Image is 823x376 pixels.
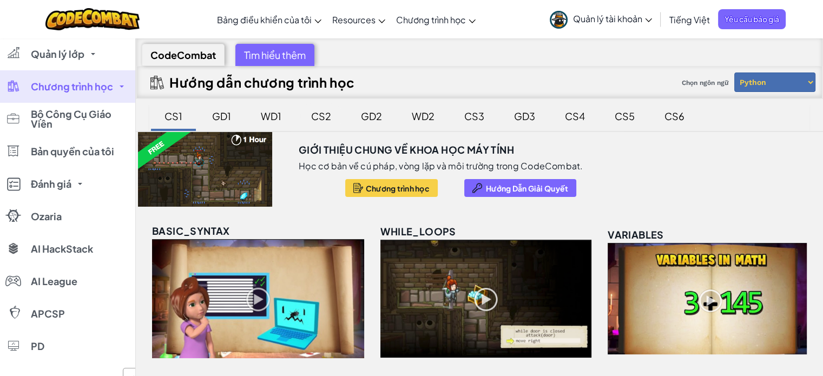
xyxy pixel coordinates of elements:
[31,276,77,286] span: AI League
[366,184,430,193] span: Chương trình học
[150,76,164,89] img: IconCurriculumGuide.svg
[608,228,664,241] span: variables
[31,109,128,129] span: Bộ Công Cụ Giáo Viên
[299,161,583,171] p: Học cơ bản về cú pháp, vòng lặp và môi trường trong CodeCombat.
[573,13,652,24] span: Quản lý tài khoản
[300,103,342,129] div: CS2
[250,103,292,129] div: WD1
[664,5,715,34] a: Tiếng Việt
[31,244,93,254] span: AI HackStack
[544,2,657,36] a: Quản lý tài khoản
[669,14,710,25] span: Tiếng Việt
[142,44,225,66] div: CodeCombat
[201,103,242,129] div: GD1
[550,11,568,29] img: avatar
[401,103,445,129] div: WD2
[31,49,84,59] span: Quản lý lớp
[380,240,591,358] img: while_loops_unlocked.png
[654,103,695,129] div: CS6
[217,14,312,25] span: Bảng điều khiển của tôi
[152,239,364,358] img: basic_syntax_unlocked.png
[332,14,376,25] span: Resources
[396,14,466,25] span: Chương trình học
[391,5,481,34] a: Chương trình học
[350,103,393,129] div: GD2
[212,5,327,34] a: Bảng điều khiển của tôi
[608,243,807,354] img: variables_unlocked.png
[31,147,114,156] span: Bản quyền của tôi
[718,9,786,29] a: Yêu cầu báo giá
[327,5,391,34] a: Resources
[486,184,568,193] span: Hướng Dẫn Giải Quyết
[45,8,140,30] img: CodeCombat logo
[554,103,596,129] div: CS4
[31,82,113,91] span: Chương trình học
[154,103,193,129] div: CS1
[380,225,456,238] span: while_loops
[152,225,230,237] span: basic_syntax
[345,179,438,197] button: Chương trình học
[235,44,314,66] div: Tìm hiểu thêm
[299,142,514,158] h3: Giới thiệu chung về Khoa học máy tính
[503,103,546,129] div: GD3
[604,103,646,129] div: CS5
[464,179,576,197] button: Hướng Dẫn Giải Quyết
[453,103,495,129] div: CS3
[169,75,355,90] h2: Hướng dẫn chương trình học
[677,75,733,91] span: Chọn ngôn ngữ
[31,179,71,189] span: Đánh giá
[31,212,62,221] span: Ozaria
